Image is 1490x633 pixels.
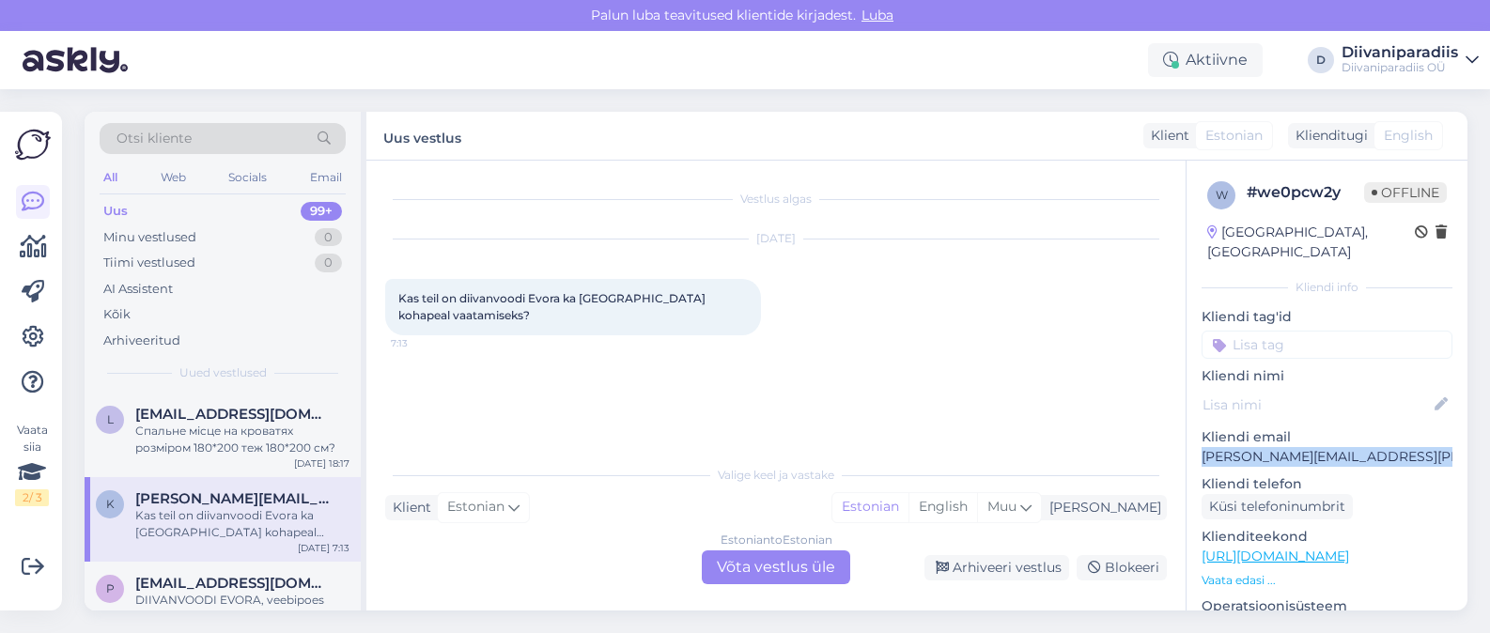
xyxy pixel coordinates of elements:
span: 7:13 [391,336,461,350]
div: Kas teil on diivanvoodi Evora ka [GEOGRAPHIC_DATA] kohapeal vaatamiseks? [135,507,349,541]
div: 0 [315,254,342,272]
div: Kliendi info [1202,279,1452,296]
div: Minu vestlused [103,228,196,247]
div: [PERSON_NAME] [1042,498,1161,517]
span: Luba [856,7,899,23]
div: Socials [225,165,271,190]
div: # we0pcw2y [1247,181,1364,204]
span: Lira.oleandr@gmail.com [135,406,331,423]
p: Kliendi email [1202,427,1452,447]
span: Offline [1364,182,1447,203]
span: Kas teil on diivanvoodi Evora ka [GEOGRAPHIC_DATA] kohapeal vaatamiseks? [398,291,708,322]
div: Kõik [103,305,131,324]
div: Email [306,165,346,190]
div: Klienditugi [1288,126,1368,146]
img: Askly Logo [15,127,51,162]
div: D [1308,47,1334,73]
span: pippilottaenok@mail.ee [135,575,331,592]
span: Uued vestlused [179,364,267,381]
div: Blokeeri [1077,555,1167,580]
div: [DATE] [385,230,1167,247]
div: Küsi telefoninumbrit [1202,494,1353,519]
div: All [100,165,121,190]
span: w [1216,188,1228,202]
div: [DATE] 18:17 [294,456,349,471]
div: 99+ [301,202,342,221]
div: Klient [1143,126,1189,146]
span: Muu [987,498,1017,515]
a: DiivaniparadiisDiivaniparadiis OÜ [1342,45,1479,75]
p: Vaata edasi ... [1202,572,1452,589]
span: English [1384,126,1433,146]
div: Web [157,165,190,190]
span: Estonian [447,497,504,517]
input: Lisa nimi [1203,394,1431,415]
div: 2 / 3 [15,489,49,506]
div: [GEOGRAPHIC_DATA], [GEOGRAPHIC_DATA] [1207,223,1415,262]
div: DIIVANVOODI EVORA, veebipoes näitab, et [GEOGRAPHIC_DATA] alles. Kas saaks pârnust Tallinna tellida? [135,592,349,625]
p: Operatsioonisüsteem [1202,596,1452,616]
div: Vestlus algas [385,191,1167,208]
div: Võta vestlus üle [702,550,850,584]
div: Arhiveeri vestlus [924,555,1069,580]
p: Kliendi nimi [1202,366,1452,386]
span: p [106,581,115,595]
span: k [106,497,115,511]
div: 0 [315,228,342,247]
div: Valige keel ja vastake [385,467,1167,484]
span: Estonian [1205,126,1263,146]
div: [DATE] 7:13 [298,541,349,555]
p: Kliendi telefon [1202,474,1452,494]
p: [PERSON_NAME][EMAIL_ADDRESS][PERSON_NAME][DOMAIN_NAME] [1202,447,1452,467]
div: Uus [103,202,128,221]
p: Kliendi tag'id [1202,307,1452,327]
div: Estonian to Estonian [721,532,832,548]
p: Klienditeekond [1202,527,1452,547]
span: L [107,412,114,426]
div: AI Assistent [103,280,173,299]
div: Tiimi vestlused [103,254,195,272]
div: Diivaniparadiis [1342,45,1458,60]
label: Uus vestlus [383,123,461,148]
div: Diivaniparadiis OÜ [1342,60,1458,75]
input: Lisa tag [1202,331,1452,359]
div: Estonian [832,493,908,521]
div: Aktiivne [1148,43,1263,77]
span: kati.malinovski@gmail.com [135,490,331,507]
div: Спальне місце на кроватях розміром 180*200 теж 180*200 см? [135,423,349,456]
div: Arhiveeritud [103,332,180,350]
div: English [908,493,977,521]
div: Klient [385,498,431,517]
span: Otsi kliente [116,129,192,148]
a: [URL][DOMAIN_NAME] [1202,548,1349,564]
div: Vaata siia [15,422,49,506]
